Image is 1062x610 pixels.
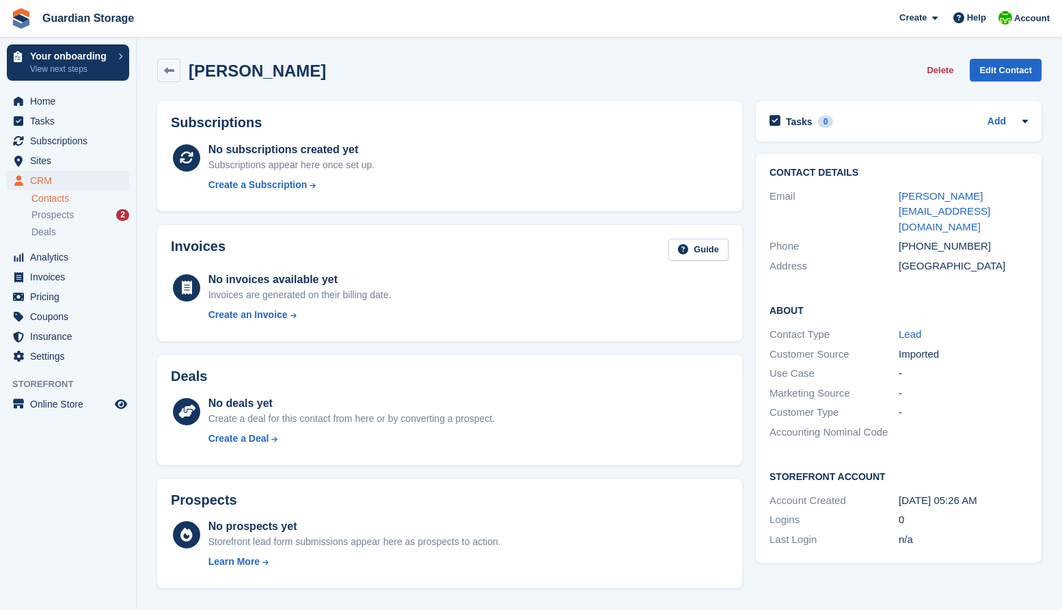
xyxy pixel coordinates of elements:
div: - [899,366,1028,382]
a: Add [988,114,1006,130]
a: Edit Contact [970,59,1041,81]
a: menu [7,287,129,306]
h2: Deals [171,369,207,384]
span: Prospects [31,209,74,222]
span: Analytics [30,248,112,267]
span: Tasks [30,111,112,131]
a: menu [7,92,129,111]
a: menu [7,171,129,190]
a: Create a Subscription [208,178,375,192]
span: Account [1014,12,1050,25]
img: stora-icon-8386f47178a22dfd0bd8f6a31ec36ba5ce8667c1dd55bd0f319d3a0aa187defe.svg [11,8,31,29]
span: Pricing [30,287,112,306]
a: Contacts [31,192,129,205]
div: Email [770,189,899,235]
button: Delete [921,59,959,81]
h2: Subscriptions [171,115,729,131]
a: Lead [899,328,921,340]
a: menu [7,111,129,131]
div: Create a Deal [208,432,269,446]
div: - [899,386,1028,401]
a: Guardian Storage [37,7,139,29]
div: n/a [899,532,1028,548]
h2: Storefront Account [770,469,1028,483]
div: Create a Subscription [208,178,308,192]
div: Address [770,258,899,274]
h2: [PERSON_NAME] [189,62,326,80]
div: Customer Type [770,405,899,421]
div: Subscriptions appear here once set up. [208,158,375,172]
span: Help [967,11,986,25]
h2: About [770,303,1028,317]
h2: Tasks [786,116,813,128]
a: menu [7,267,129,287]
h2: Contact Details [770,168,1028,178]
div: Logins [770,512,899,528]
a: menu [7,151,129,170]
div: Create an Invoice [208,308,288,322]
div: No invoices available yet [208,271,392,288]
div: Marketing Source [770,386,899,401]
a: menu [7,307,129,326]
img: Andrew Kinakin [998,11,1012,25]
div: [DATE] 05:26 AM [899,493,1028,509]
a: Learn More [208,555,501,569]
div: No prospects yet [208,518,501,535]
div: Contact Type [770,327,899,343]
a: Deals [31,225,129,239]
a: Preview store [113,396,129,412]
div: Imported [899,347,1028,362]
div: Phone [770,239,899,254]
span: Sites [30,151,112,170]
span: Coupons [30,307,112,326]
a: Your onboarding View next steps [7,44,129,81]
a: Prospects 2 [31,208,129,222]
h2: Prospects [171,492,237,508]
div: Use Case [770,366,899,382]
span: Home [30,92,112,111]
div: Last Login [770,532,899,548]
div: [GEOGRAPHIC_DATA] [899,258,1028,274]
p: Your onboarding [30,51,111,61]
div: Storefront lead form submissions appear here as prospects to action. [208,535,501,549]
div: Learn More [208,555,260,569]
a: menu [7,347,129,366]
span: Deals [31,226,56,239]
div: Invoices are generated on their billing date. [208,288,392,302]
div: Accounting Nominal Code [770,425,899,440]
div: Customer Source [770,347,899,362]
span: Insurance [30,327,112,346]
a: Guide [668,239,729,261]
a: [PERSON_NAME][EMAIL_ADDRESS][DOMAIN_NAME] [899,190,990,233]
span: Invoices [30,267,112,287]
a: Create an Invoice [208,308,392,322]
span: Create [899,11,927,25]
a: menu [7,395,129,414]
span: CRM [30,171,112,190]
a: menu [7,327,129,346]
div: Account Created [770,493,899,509]
span: Subscriptions [30,131,112,150]
div: No deals yet [208,395,495,412]
p: View next steps [30,63,111,75]
div: [PHONE_NUMBER] [899,239,1028,254]
div: No subscriptions created yet [208,142,375,158]
a: menu [7,248,129,267]
div: Create a deal for this contact from here or by converting a prospect. [208,412,495,426]
div: 2 [116,209,129,221]
span: Storefront [12,377,136,391]
div: - [899,405,1028,421]
a: menu [7,131,129,150]
span: Online Store [30,395,112,414]
div: 0 [818,116,834,128]
a: Create a Deal [208,432,495,446]
span: Settings [30,347,112,366]
h2: Invoices [171,239,226,261]
div: 0 [899,512,1028,528]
